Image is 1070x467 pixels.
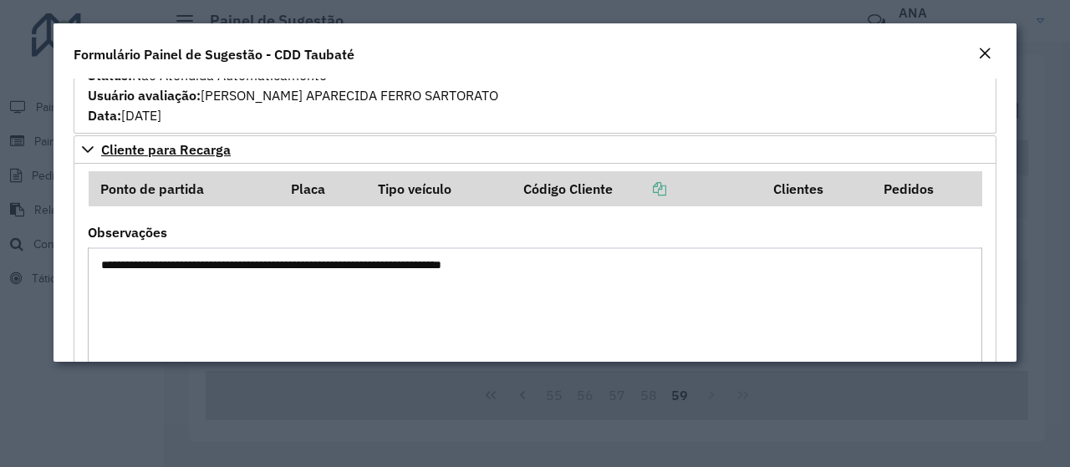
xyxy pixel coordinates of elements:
[88,87,201,104] strong: Usuário avaliação:
[89,171,280,206] th: Ponto de partida
[872,171,982,206] th: Pedidos
[512,171,762,206] th: Código Cliente
[280,171,366,206] th: Placa
[613,180,666,197] a: Copiar
[88,222,167,242] label: Observações
[978,47,991,60] em: Fechar
[88,67,132,84] strong: Status:
[88,67,498,124] span: Não Atendida Automaticamente [PERSON_NAME] APARECIDA FERRO SARTORATO [DATE]
[366,171,512,206] th: Tipo veículo
[74,135,996,164] a: Cliente para Recarga
[74,44,354,64] h4: Formulário Painel de Sugestão - CDD Taubaté
[973,43,996,65] button: Close
[762,171,872,206] th: Clientes
[88,107,121,124] strong: Data:
[101,143,231,156] span: Cliente para Recarga
[74,164,996,411] div: Cliente para Recarga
